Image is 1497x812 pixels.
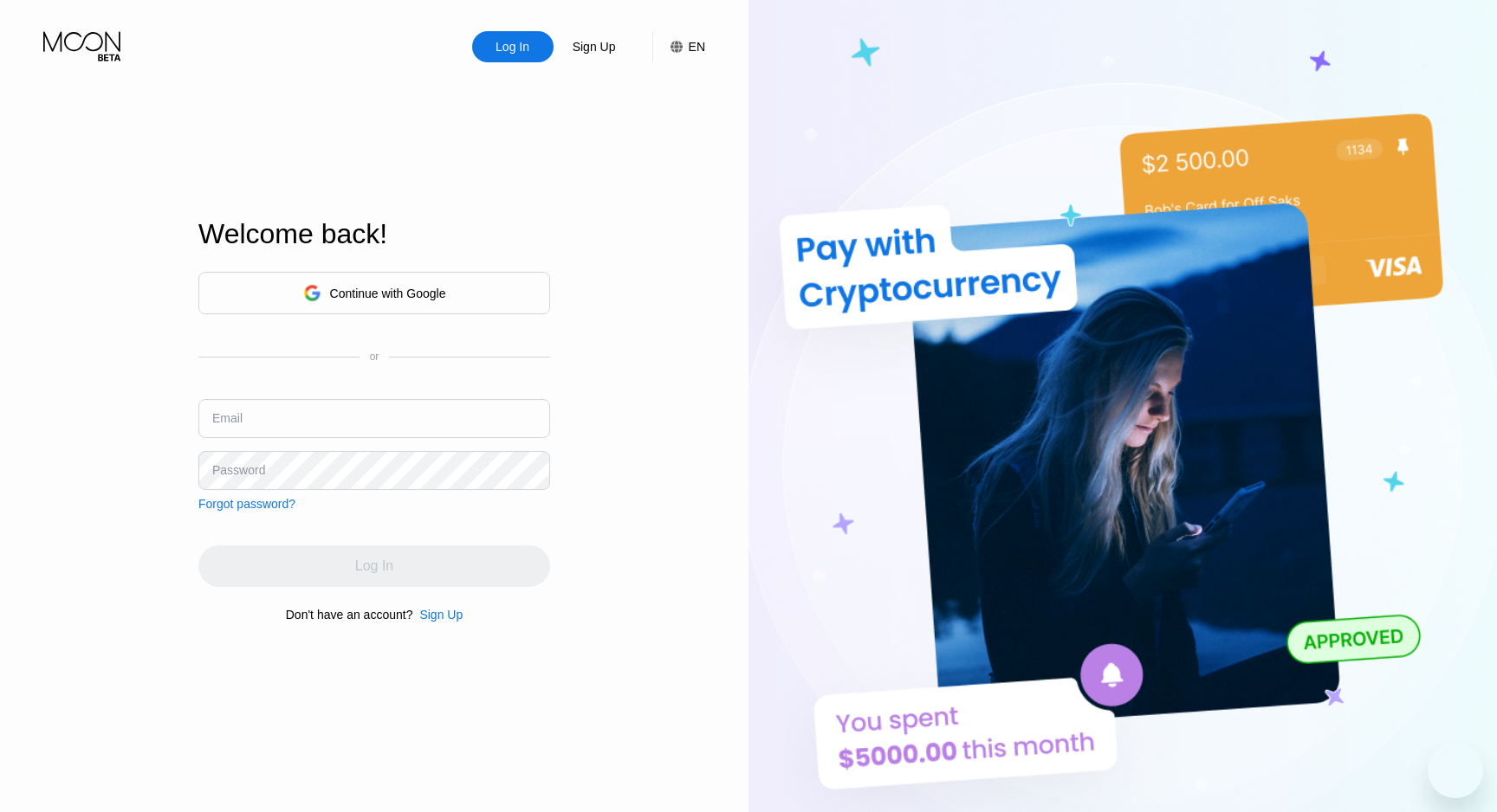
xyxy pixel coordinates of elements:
[198,218,550,250] div: Welcome back!
[571,38,618,55] div: Sign Up
[652,31,705,62] div: EN
[286,608,413,622] div: Don't have an account?
[198,497,295,511] div: Forgot password?
[472,31,554,62] div: Log In
[554,31,635,62] div: Sign Up
[412,608,463,622] div: Sign Up
[330,287,446,300] div: Continue with Google
[370,351,379,363] div: or
[1428,743,1483,798] iframe: Button to launch messaging window
[419,608,463,622] div: Sign Up
[212,411,243,425] div: Email
[689,40,705,54] div: EN
[212,463,265,477] div: Password
[198,272,550,314] div: Continue with Google
[494,38,531,55] div: Log In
